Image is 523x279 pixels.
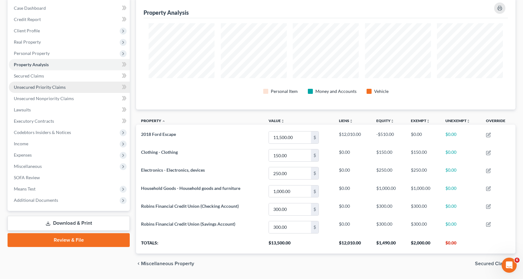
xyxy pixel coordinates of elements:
[269,118,285,123] a: Valueunfold_more
[311,131,319,143] div: $
[371,182,406,200] td: $1,000.00
[14,62,49,67] span: Property Analysis
[440,236,481,254] th: $0.00
[481,115,515,129] th: Override
[371,236,406,254] th: $1,490.00
[371,218,406,236] td: $300.00
[141,203,239,209] span: Robins Financial Credit Union (Checking Account)
[334,147,371,164] td: $0.00
[141,131,176,137] span: 2018 Ford Escape
[440,200,481,218] td: $0.00
[334,182,371,200] td: $0.00
[334,200,371,218] td: $0.00
[264,236,334,254] th: $13,500.00
[406,218,440,236] td: $300.00
[9,82,130,93] a: Unsecured Priority Claims
[269,131,311,143] input: 0.00
[502,258,517,273] iframe: Intercom live chat
[311,167,319,179] div: $
[406,236,440,254] th: $2,000.00
[269,221,311,233] input: 0.00
[440,147,481,164] td: $0.00
[406,147,440,164] td: $150.00
[162,119,166,123] i: expand_less
[14,152,32,158] span: Expenses
[141,221,235,227] span: Robins Financial Credit Union (Savings Account)
[9,14,130,25] a: Credit Report
[14,197,58,203] span: Additional Documents
[271,88,298,94] div: Personal Item
[374,88,389,94] div: Vehicle
[14,186,35,191] span: Means Test
[144,9,189,16] div: Property Analysis
[141,261,194,266] span: Miscellaneous Property
[411,118,430,123] a: Exemptunfold_more
[334,128,371,146] td: $12,010.00
[141,149,178,155] span: Clothing - Clothing
[281,119,285,123] i: unfold_more
[440,164,481,182] td: $0.00
[14,107,31,112] span: Lawsuits
[269,149,311,161] input: 0.00
[9,59,130,70] a: Property Analysis
[406,128,440,146] td: $0.00
[14,175,40,180] span: SOFA Review
[141,167,205,173] span: Electronics - Electronics, devices
[475,261,510,266] span: Secured Claims
[406,182,440,200] td: $1,000.00
[9,172,130,183] a: SOFA Review
[14,84,66,90] span: Unsecured Priority Claims
[269,203,311,215] input: 0.00
[466,119,470,123] i: unfold_more
[8,216,130,231] a: Download & Print
[515,258,520,263] span: 6
[141,118,166,123] a: Property expand_less
[311,149,319,161] div: $
[371,147,406,164] td: $150.00
[9,70,130,82] a: Secured Claims
[334,164,371,182] td: $0.00
[136,261,194,266] button: chevron_left Miscellaneous Property
[8,233,130,247] a: Review & File
[440,128,481,146] td: $0.00
[9,115,130,127] a: Executory Contracts
[14,17,41,22] span: Credit Report
[14,96,74,101] span: Unsecured Nonpriority Claims
[14,164,42,169] span: Miscellaneous
[440,182,481,200] td: $0.00
[406,200,440,218] td: $300.00
[9,3,130,14] a: Case Dashboard
[334,218,371,236] td: $0.00
[371,164,406,182] td: $250.00
[376,118,394,123] a: Equityunfold_more
[136,236,264,254] th: Totals:
[315,88,357,94] div: Money and Accounts
[14,28,40,33] span: Client Profile
[445,118,470,123] a: Unexemptunfold_more
[141,185,240,191] span: Household Goods - Household goods and furniture
[269,185,311,197] input: 0.00
[440,218,481,236] td: $0.00
[371,200,406,218] td: $300.00
[14,118,54,124] span: Executory Contracts
[311,185,319,197] div: $
[14,73,44,78] span: Secured Claims
[14,5,46,11] span: Case Dashboard
[14,51,50,56] span: Personal Property
[349,119,353,123] i: unfold_more
[371,128,406,146] td: -$510.00
[14,39,41,45] span: Real Property
[136,261,141,266] i: chevron_left
[390,119,394,123] i: unfold_more
[406,164,440,182] td: $250.00
[14,130,71,135] span: Codebtors Insiders & Notices
[9,104,130,115] a: Lawsuits
[311,221,319,233] div: $
[426,119,430,123] i: unfold_more
[334,236,371,254] th: $12,010.00
[475,261,515,266] button: Secured Claims chevron_right
[9,93,130,104] a: Unsecured Nonpriority Claims
[269,167,311,179] input: 0.00
[311,203,319,215] div: $
[339,118,353,123] a: Liensunfold_more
